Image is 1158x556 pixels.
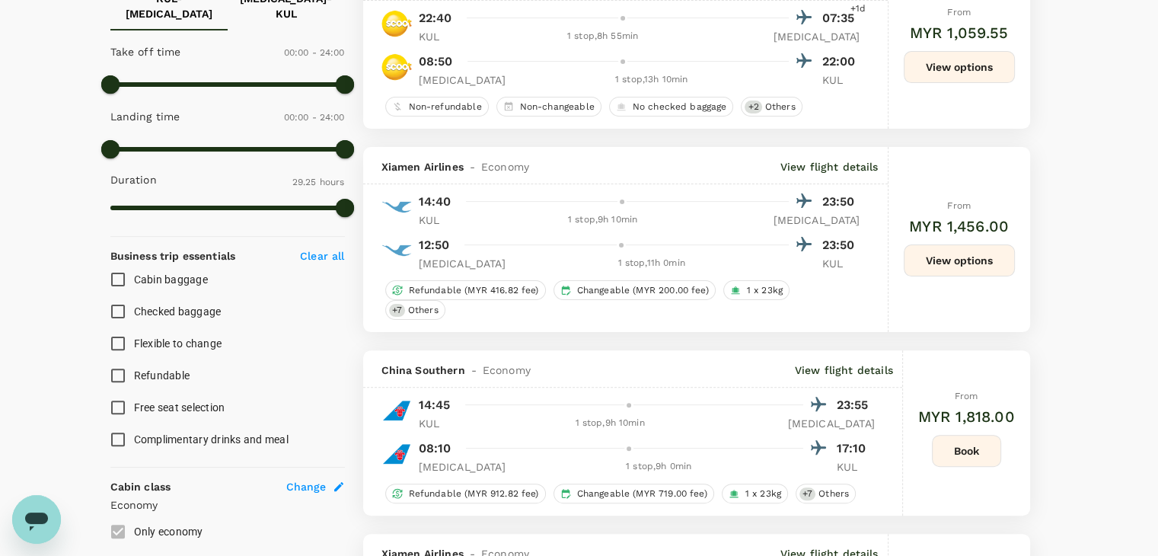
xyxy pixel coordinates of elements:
span: Flexible to change [134,337,222,350]
span: From [947,200,971,211]
p: [MEDICAL_DATA] [773,29,860,44]
h6: MYR 1,818.00 [918,404,1015,429]
p: [MEDICAL_DATA] [773,212,860,228]
p: 22:40 [419,9,452,27]
div: +2Others [741,97,802,117]
p: View flight details [795,363,893,378]
h6: MYR 1,456.00 [909,214,1009,238]
span: Others [759,101,802,113]
span: Non-refundable [403,101,488,113]
span: 29.25 hours [292,177,345,187]
span: Economy [483,363,531,378]
span: Others [812,487,855,500]
p: [MEDICAL_DATA] [419,72,506,88]
div: No checked baggage [609,97,734,117]
div: Changeable (MYR 719.00 fee) [553,484,714,503]
button: View options [904,244,1015,276]
p: [MEDICAL_DATA] [419,256,506,271]
span: Change [286,479,327,494]
div: +7Others [385,300,445,320]
span: Changeable (MYR 200.00 fee) [571,284,715,297]
span: - [464,159,481,174]
img: CZ [381,395,412,426]
span: Refundable [134,369,190,382]
span: Refundable (MYR 912.82 fee) [403,487,545,500]
p: 14:40 [419,193,451,211]
span: + 7 [389,304,405,317]
span: Xiamen Airlines [381,159,464,174]
p: Landing time [110,109,180,124]
span: Complimentary drinks and meal [134,433,289,446]
p: KUL [822,256,860,271]
span: Free seat selection [134,401,225,414]
button: Book [932,435,1001,467]
span: +1d [850,2,866,17]
p: 08:10 [419,439,451,458]
p: 07:35 [822,9,860,27]
span: Others [402,304,445,317]
span: Checked baggage [134,305,222,318]
span: Refundable (MYR 416.82 fee) [403,284,545,297]
img: CZ [381,439,412,469]
div: 1 stop , 13h 10min [515,72,789,88]
span: - [465,363,483,378]
div: 1 stop , 9h 10min [466,212,740,228]
span: Non-changeable [514,101,601,113]
span: No checked baggage [627,101,733,113]
p: 14:45 [419,396,451,414]
iframe: Button to launch messaging window [12,495,61,544]
span: 1 x 23kg [741,284,789,297]
span: China Southern [381,363,465,378]
p: Take off time [110,44,181,59]
div: 1 stop , 8h 55min [466,29,740,44]
span: + 2 [745,101,761,113]
img: TR [381,8,412,39]
p: 12:50 [419,236,450,254]
strong: Cabin class [110,481,171,493]
p: 08:50 [419,53,453,71]
strong: Business trip essentials [110,250,236,262]
p: 22:00 [822,53,860,71]
div: +7Others [796,484,856,503]
img: TR [381,52,412,82]
p: Duration [110,172,157,187]
span: 1 x 23kg [739,487,787,500]
div: 1 stop , 11h 0min [515,256,789,271]
span: 00:00 - 24:00 [284,47,345,58]
p: Clear all [300,248,344,264]
h6: MYR 1,059.55 [910,21,1009,45]
p: KUL [822,72,860,88]
p: 23:50 [822,236,860,254]
p: KUL [837,459,875,475]
img: MF [381,235,412,266]
div: 1 x 23kg [723,280,790,300]
p: 17:10 [837,439,875,458]
div: Refundable (MYR 416.82 fee) [385,280,546,300]
img: MF [381,192,412,222]
p: KUL [419,416,457,431]
div: Non-changeable [496,97,601,117]
span: 00:00 - 24:00 [284,112,345,123]
span: Only economy [134,526,203,538]
span: Economy [481,159,529,174]
span: + 7 [799,487,815,500]
div: Refundable (MYR 912.82 fee) [385,484,546,503]
div: Changeable (MYR 200.00 fee) [553,280,716,300]
p: 23:50 [822,193,860,211]
p: [MEDICAL_DATA] [788,416,875,431]
div: 1 stop , 9h 10min [466,416,754,431]
p: View flight details [780,159,879,174]
p: Economy [110,497,345,513]
p: KUL [419,212,457,228]
button: View options [904,51,1015,83]
p: 23:55 [837,396,875,414]
span: Changeable (MYR 719.00 fee) [571,487,713,500]
span: From [955,391,978,401]
p: KUL [419,29,457,44]
span: Cabin baggage [134,273,208,286]
div: 1 x 23kg [722,484,788,503]
span: From [947,7,971,18]
div: 1 stop , 9h 0min [515,459,803,475]
div: Non-refundable [385,97,489,117]
p: [MEDICAL_DATA] [419,459,506,475]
